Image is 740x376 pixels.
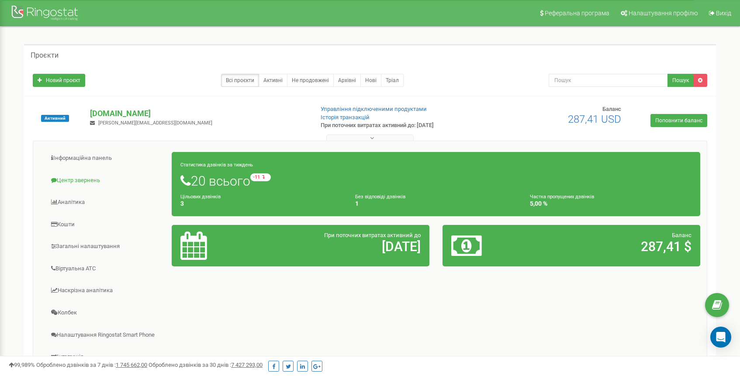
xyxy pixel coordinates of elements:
span: Баланс [672,232,692,238]
span: [PERSON_NAME][EMAIL_ADDRESS][DOMAIN_NAME] [98,120,212,126]
input: Пошук [549,74,668,87]
h4: 3 [180,200,342,207]
a: Всі проєкти [221,74,259,87]
span: Оброблено дзвінків за 30 днів : [149,362,263,368]
a: Загальні налаштування [40,236,172,257]
a: Тріал [381,74,404,87]
span: 287,41 USD [568,113,621,125]
a: Нові [360,74,381,87]
small: Цільових дзвінків [180,194,221,200]
small: -11 [250,173,271,181]
a: Не продовжені [287,74,334,87]
span: При поточних витратах активний до [324,232,421,238]
span: Реферальна програма [545,10,609,17]
h2: 287,41 $ [536,239,692,254]
div: Open Intercom Messenger [710,327,731,348]
h5: Проєкти [31,52,59,59]
u: 7 427 293,00 [231,362,263,368]
h2: [DATE] [265,239,421,254]
small: Частка пропущених дзвінків [530,194,594,200]
p: [DOMAIN_NAME] [90,108,306,119]
span: Оброблено дзвінків за 7 днів : [36,362,147,368]
h4: 1 [355,200,517,207]
a: Новий проєкт [33,74,85,87]
button: Пошук [667,74,694,87]
a: Активні [259,74,287,87]
span: Баланс [602,106,621,112]
span: Активний [41,115,69,122]
span: 99,989% [9,362,35,368]
a: Кошти [40,214,172,235]
small: Без відповіді дзвінків [355,194,405,200]
a: Віртуальна АТС [40,258,172,279]
a: Центр звернень [40,170,172,191]
h4: 5,00 % [530,200,692,207]
small: Статистика дзвінків за тиждень [180,162,253,168]
a: Історія транзакцій [321,114,370,121]
a: Налаштування Ringostat Smart Phone [40,324,172,346]
a: Архівні [333,74,361,87]
a: Управління підключеними продуктами [321,106,427,112]
a: Колбек [40,302,172,324]
a: Наскрізна аналітика [40,280,172,301]
span: Вихід [716,10,731,17]
p: При поточних витратах активний до: [DATE] [321,121,480,130]
u: 1 745 662,00 [116,362,147,368]
a: Інтеграція [40,346,172,368]
h1: 20 всього [180,173,692,188]
a: Аналiтика [40,192,172,213]
a: Інформаційна панель [40,148,172,169]
a: Поповнити баланс [650,114,707,127]
span: Налаштування профілю [629,10,698,17]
